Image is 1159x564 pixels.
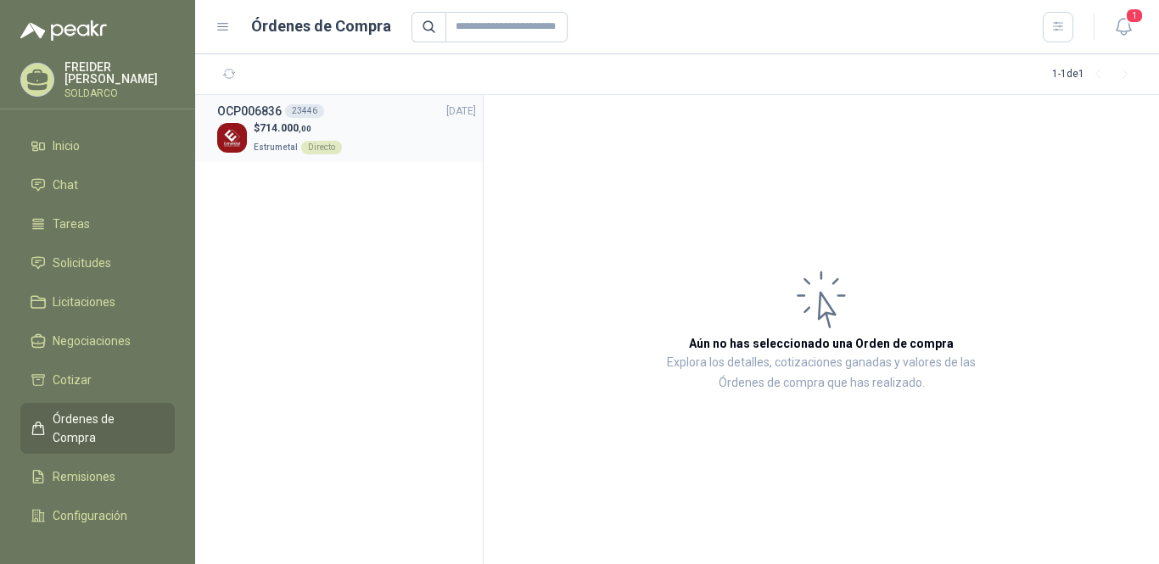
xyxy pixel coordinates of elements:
[53,332,131,350] span: Negociaciones
[20,500,175,532] a: Configuración
[254,120,342,137] p: $
[1052,61,1139,88] div: 1 - 1 de 1
[251,14,391,38] h1: Órdenes de Compra
[260,122,311,134] span: 714.000
[53,137,80,155] span: Inicio
[53,176,78,194] span: Chat
[20,461,175,493] a: Remisiones
[53,215,90,233] span: Tareas
[53,506,127,525] span: Configuración
[20,247,175,279] a: Solicitudes
[53,254,111,272] span: Solicitudes
[20,403,175,454] a: Órdenes de Compra
[20,364,175,396] a: Cotizar
[53,410,159,447] span: Órdenes de Compra
[1125,8,1144,24] span: 1
[446,103,476,120] span: [DATE]
[20,169,175,201] a: Chat
[217,102,476,155] a: OCP00683623446[DATE] Company Logo$714.000,00EstrumetalDirecto
[53,371,92,389] span: Cotizar
[64,88,175,98] p: SOLDARCO
[285,104,324,118] div: 23446
[689,334,954,353] h3: Aún no has seleccionado una Orden de compra
[217,123,247,153] img: Company Logo
[1108,12,1139,42] button: 1
[254,142,298,152] span: Estrumetal
[299,124,311,133] span: ,00
[653,353,989,394] p: Explora los detalles, cotizaciones ganadas y valores de las Órdenes de compra que has realizado.
[301,141,342,154] div: Directo
[20,286,175,318] a: Licitaciones
[53,293,115,311] span: Licitaciones
[20,20,107,41] img: Logo peakr
[53,467,115,486] span: Remisiones
[64,61,175,85] p: FREIDER [PERSON_NAME]
[20,130,175,162] a: Inicio
[20,208,175,240] a: Tareas
[217,102,282,120] h3: OCP006836
[20,325,175,357] a: Negociaciones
